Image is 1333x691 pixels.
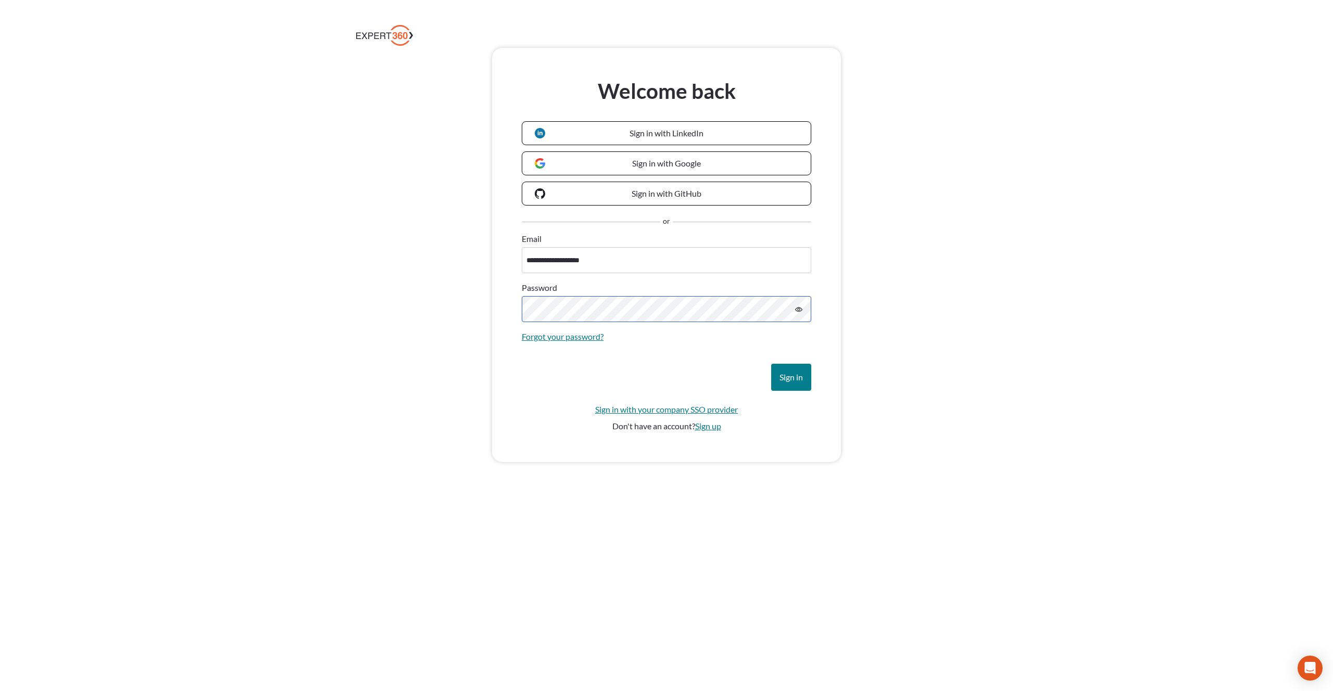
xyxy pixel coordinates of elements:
span: Sign in with GitHub [632,188,701,198]
img: Google logo [535,158,545,169]
a: Sign in with LinkedIn [522,121,811,145]
span: or [663,216,670,228]
img: Expert 360 Logo [356,25,413,46]
span: Sign in [779,372,803,382]
div: Open Intercom Messenger [1298,656,1323,681]
label: Email [522,233,542,245]
a: Sign in with GitHub [522,182,811,206]
hr: Separator [522,222,660,223]
a: Sign in with your company SSO provider [595,403,738,416]
h3: Welcome back [522,78,811,105]
span: Sign in with LinkedIn [630,128,703,138]
span: Sign in with Google [632,158,701,168]
span: Don't have an account? [612,421,695,431]
label: Password [522,281,557,294]
button: Sign in [771,364,811,391]
svg: icon [795,306,802,313]
a: Sign in with Google [522,151,811,175]
img: LinkedIn logo [535,128,545,138]
img: GitHub logo [535,188,545,199]
a: Sign up [695,421,721,431]
hr: Separator [673,222,811,223]
a: Forgot your password? [522,330,603,343]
